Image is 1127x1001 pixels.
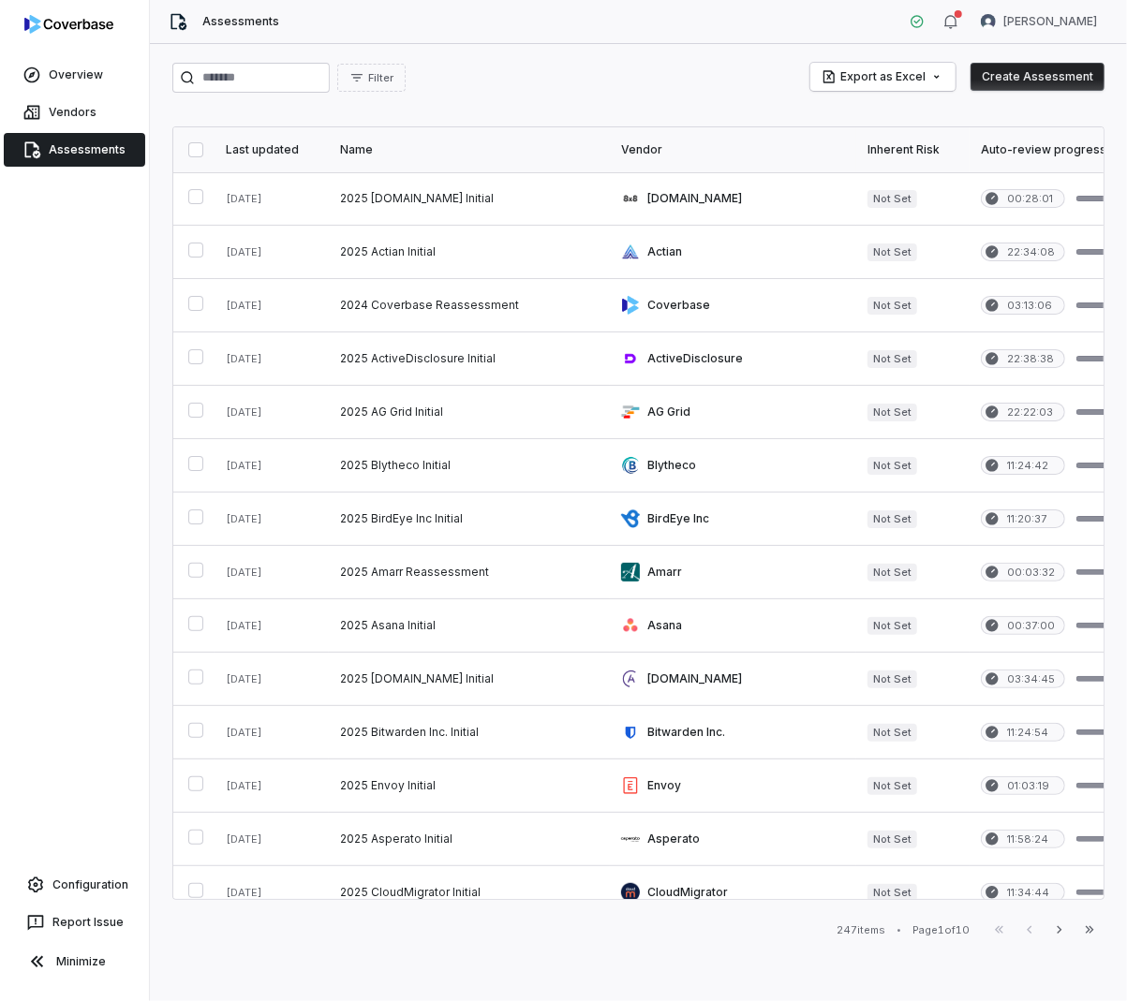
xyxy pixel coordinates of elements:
a: Assessments [4,133,145,167]
div: Name [340,142,599,157]
button: Yuni Shin avatar[PERSON_NAME] [970,7,1108,36]
button: Filter [337,64,406,92]
a: Overview [4,58,145,92]
button: Minimize [7,943,141,980]
div: 247 items [837,923,885,937]
div: Last updated [226,142,318,157]
button: Export as Excel [810,63,956,91]
a: Vendors [4,96,145,129]
button: Report Issue [7,905,141,939]
img: Yuni Shin avatar [981,14,996,29]
img: logo-D7KZi-bG.svg [24,15,113,34]
a: Configuration [7,868,141,902]
div: Vendor [621,142,845,157]
div: Page 1 of 10 [912,923,970,937]
div: • [897,923,901,936]
span: Filter [368,71,393,85]
div: Inherent Risk [867,142,958,157]
span: Assessments [202,14,279,29]
button: Create Assessment [971,63,1105,91]
span: [PERSON_NAME] [1003,14,1097,29]
div: Auto-review progress [981,142,1106,157]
